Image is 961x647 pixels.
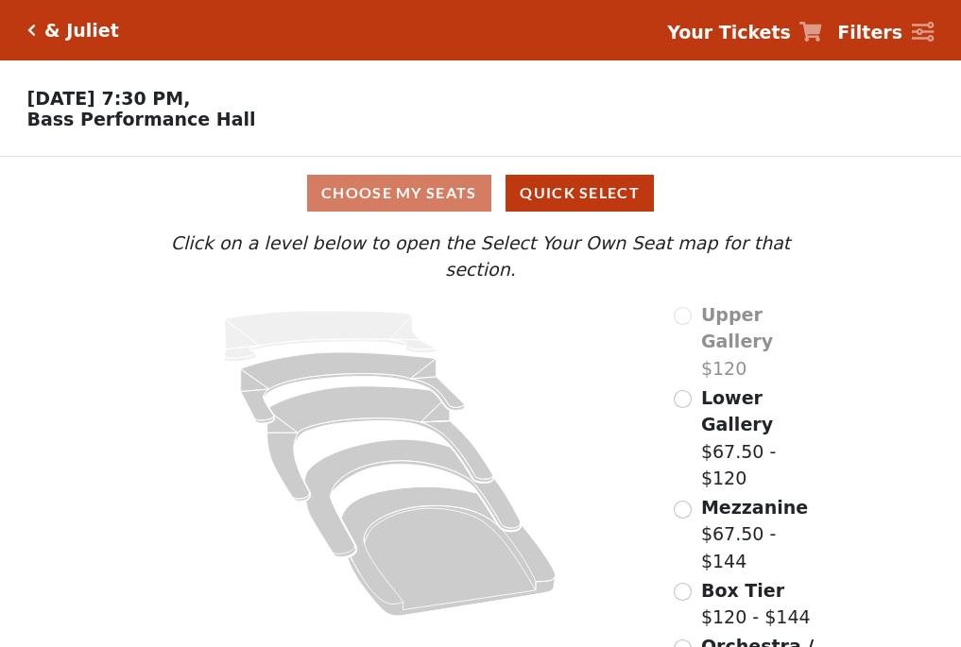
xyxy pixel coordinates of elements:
p: Click on a level below to open the Select Your Own Seat map for that section. [133,230,827,283]
label: $67.50 - $120 [701,384,828,492]
a: Click here to go back to filters [27,24,36,37]
label: $120 [701,301,828,383]
span: Lower Gallery [701,387,773,435]
h5: & Juliet [44,20,119,42]
label: $67.50 - $144 [701,494,828,575]
span: Mezzanine [701,497,808,518]
strong: Filters [837,22,902,43]
path: Upper Gallery - Seats Available: 0 [225,311,437,362]
span: Box Tier [701,580,784,601]
path: Orchestra / Parterre Circle - Seats Available: 35 [342,486,557,616]
a: Your Tickets [667,19,822,46]
path: Lower Gallery - Seats Available: 131 [241,352,465,423]
span: Upper Gallery [701,304,773,352]
a: Filters [837,19,934,46]
strong: Your Tickets [667,22,791,43]
button: Quick Select [506,175,654,212]
label: $120 - $144 [701,577,811,631]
